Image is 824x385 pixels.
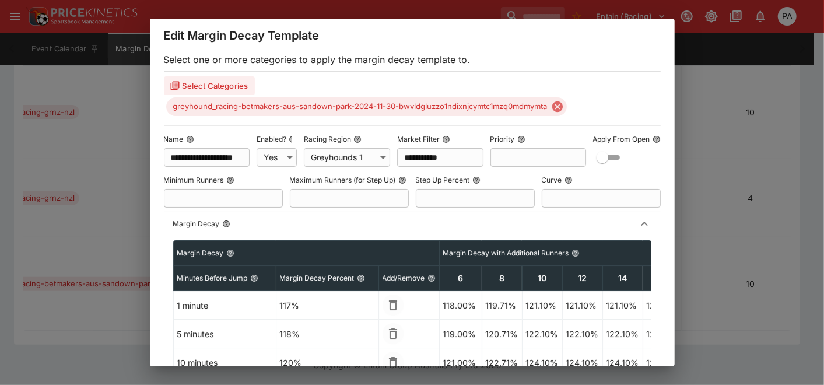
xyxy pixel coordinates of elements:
td: 10 minutes [173,348,276,377]
button: Add/Remove [427,274,436,282]
div: Greyhounds 1 [304,148,390,167]
div: Yes [257,148,297,167]
td: 1 minute [173,291,276,320]
p: Curve [542,175,562,185]
p: Margin Decay with Additional Runners [443,248,569,258]
button: Step Up Percent [472,176,481,184]
th: 10 [522,266,562,291]
td: 121.00% [439,348,482,377]
button: Curve [564,176,573,184]
p: Step Up Percent [416,175,470,185]
td: 122.71% [482,348,522,377]
button: Margin Decay [164,212,661,236]
p: Enabled? [257,134,286,144]
th: 6 [439,266,482,291]
button: Maximum Runners (for Step Up) [398,176,406,184]
p: Racing Region [304,134,351,144]
p: Apply From Open [593,134,650,144]
td: 121.10% [643,291,683,320]
p: Minimum Runners [164,175,224,185]
span: Select one or more categories to apply the margin decay template to. [164,54,471,65]
td: 5 minutes [173,320,276,348]
td: 124.10% [602,348,643,377]
td: 120% [276,348,378,377]
p: Maximum Runners (for Step Up) [290,175,396,185]
p: Priority [490,134,515,144]
button: Margin Decay [226,249,234,257]
button: Racing Region [353,135,362,143]
p: Market Filter [397,134,440,144]
p: Name [164,134,184,144]
td: 122.10% [602,320,643,348]
td: 118% [276,320,378,348]
td: 118.00% [439,291,482,320]
button: Minutes Before Jump [250,274,258,282]
td: 121.10% [562,291,602,320]
td: 124.10% [562,348,602,377]
button: Enabled? [289,135,297,143]
span: greyhound_racing-betmakers-aus-sandown-park-2024-11-30-bwvldgluzzo1ndixnjcymtc1mzq0mdmymta [166,101,555,113]
td: 122.10% [522,320,562,348]
td: 121.10% [522,291,562,320]
th: 16 [643,266,683,291]
td: 117% [276,291,378,320]
p: Margin Decay [173,219,220,229]
td: 124.10% [522,348,562,377]
th: 8 [482,266,522,291]
button: Select Categories [164,76,255,95]
td: 121.10% [602,291,643,320]
p: Margin Decay [177,248,224,258]
div: Edit Margin Decay Template [150,19,675,52]
td: 119.00% [439,320,482,348]
p: Margin Decay Percent [280,273,355,283]
td: 119.71% [482,291,522,320]
td: 122.10% [562,320,602,348]
td: 122.10% [643,320,683,348]
p: Minutes Before Jump [177,273,248,283]
button: Name [186,135,194,143]
th: 12 [562,266,602,291]
td: 120.71% [482,320,522,348]
button: Minimum Runners [226,176,234,184]
td: 124.10% [643,348,683,377]
button: Margin Decay with Additional Runners [571,249,580,257]
button: Margin Decay [222,220,230,228]
button: Apply From Open [653,135,661,143]
button: Margin Decay Percent [357,274,365,282]
p: Add/Remove [383,273,425,283]
button: Priority [517,135,525,143]
div: greyhound_racing-betmakers-aus-sandown-park-2024-11-30-bwvldgluzzo1ndixnjcymtc1mzq0mdmymta [166,97,567,116]
th: 14 [602,266,643,291]
button: Market Filter [442,135,450,143]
